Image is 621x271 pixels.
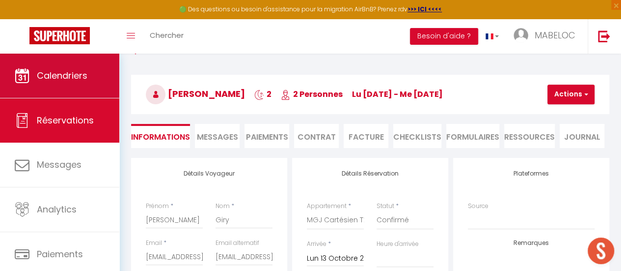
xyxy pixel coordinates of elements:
[142,19,191,54] a: Chercher
[197,131,238,143] span: Messages
[468,202,488,211] label: Source
[29,27,90,44] img: Super Booking
[535,29,575,41] span: MABELOC
[506,19,588,54] a: ... MABELOC
[294,124,339,148] li: Contrat
[504,124,555,148] li: Ressources
[377,202,394,211] label: Statut
[37,69,87,82] span: Calendriers
[407,5,442,13] a: >>> ICI <<<<
[513,28,528,43] img: ...
[37,248,83,260] span: Paiements
[150,30,184,40] span: Chercher
[377,240,419,249] label: Heure d'arrivée
[131,124,190,148] li: Informations
[307,240,326,249] label: Arrivée
[146,239,162,248] label: Email
[588,238,614,264] div: Ouvrir le chat
[307,170,433,177] h4: Détails Réservation
[254,89,271,100] span: 2
[547,85,594,104] button: Actions
[146,170,272,177] h4: Détails Voyageur
[446,124,499,148] li: FORMULAIRES
[560,124,604,148] li: Journal
[216,202,230,211] label: Nom
[146,202,169,211] label: Prénom
[307,202,347,211] label: Appartement
[37,158,81,171] span: Messages
[393,124,441,148] li: CHECKLISTS
[37,203,77,215] span: Analytics
[468,240,594,246] h4: Remarques
[244,124,289,148] li: Paiements
[344,124,388,148] li: Facture
[37,114,94,126] span: Réservations
[281,89,343,100] span: 2 Personnes
[216,239,259,248] label: Email alternatif
[410,28,478,45] button: Besoin d'aide ?
[352,89,443,100] span: lu [DATE] - me [DATE]
[146,88,245,100] span: [PERSON_NAME]
[598,30,610,42] img: logout
[468,170,594,177] h4: Plateformes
